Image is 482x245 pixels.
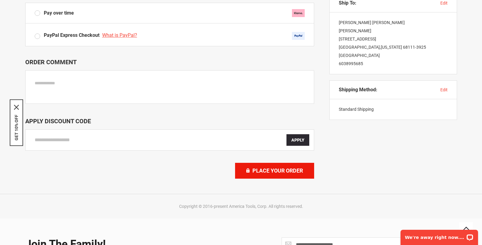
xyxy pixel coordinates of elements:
span: Apply Discount Code [25,117,91,125]
iframe: LiveChat chat widget [397,226,482,245]
div: Copyright © 2016-present America Tools, Corp. All rights reserved. [24,203,459,209]
img: klarna.svg [292,9,305,17]
div: [PERSON_NAME] [PERSON_NAME] [PERSON_NAME] [STREET_ADDRESS] [GEOGRAPHIC_DATA] , 68111-3925 [GEOGRA... [330,12,457,74]
span: Apply [291,138,304,142]
span: Shipping Method: [339,87,377,93]
button: Close [14,105,19,110]
span: Place Your Order [252,167,303,174]
button: GET 10% OFF [14,114,19,140]
p: Order Comment [25,58,314,66]
svg: close icon [14,105,19,110]
button: Apply [286,134,309,146]
a: 6038995685 [339,61,363,66]
button: edit [440,87,448,93]
span: PayPal Express Checkout [44,32,99,38]
span: edit [440,87,448,92]
span: What is PayPal? [102,32,137,38]
img: Acceptance Mark [292,32,305,40]
span: Standard Shipping [339,107,374,112]
a: What is PayPal? [102,32,139,38]
button: Place Your Order [235,163,314,179]
span: edit [440,1,448,5]
span: Pay over time [44,10,74,17]
span: [US_STATE] [381,45,402,50]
